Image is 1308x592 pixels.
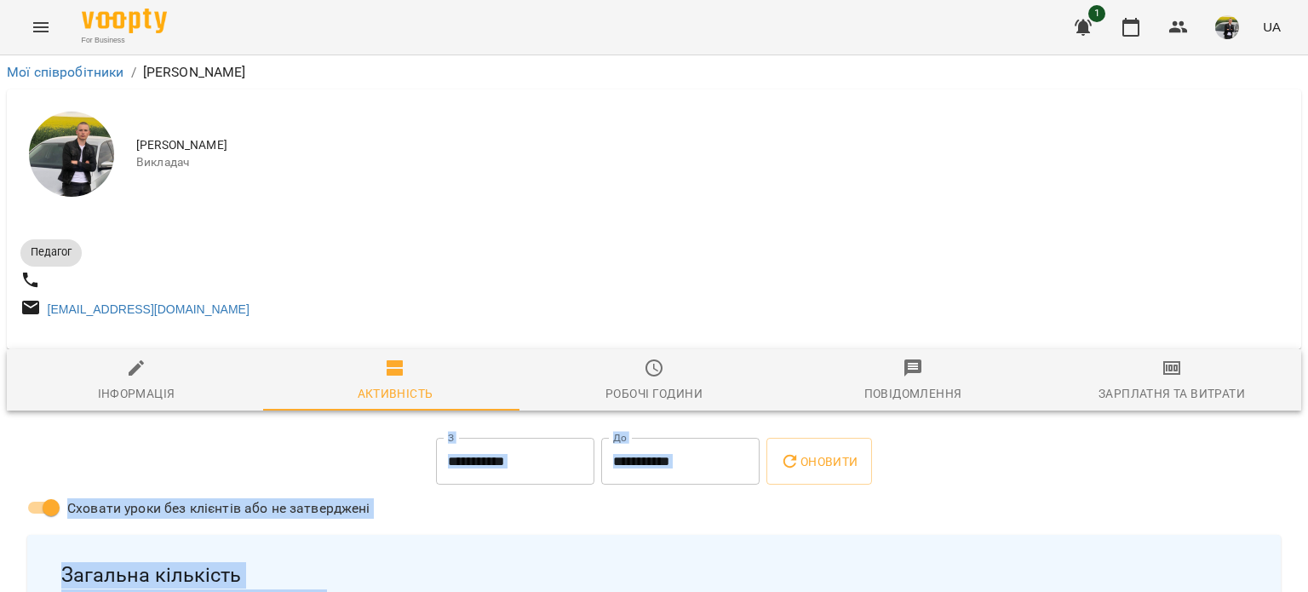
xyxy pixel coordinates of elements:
[143,62,246,83] p: [PERSON_NAME]
[358,383,433,404] div: Активність
[82,35,167,46] span: For Business
[20,7,61,48] button: Menu
[98,383,175,404] div: Інформація
[1263,18,1281,36] span: UA
[48,302,250,316] a: [EMAIL_ADDRESS][DOMAIN_NAME]
[1088,5,1105,22] span: 1
[605,383,703,404] div: Робочі години
[1215,15,1239,39] img: a92d573242819302f0c564e2a9a4b79e.jpg
[1099,383,1245,404] div: Зарплатня та Витрати
[864,383,962,404] div: Повідомлення
[131,62,136,83] li: /
[67,498,370,519] span: Сховати уроки без клієнтів або не затверджені
[61,562,1247,589] span: Загальна кількість
[136,154,1288,171] span: Викладач
[7,64,124,80] a: Мої співробітники
[82,9,167,33] img: Voopty Logo
[7,62,1301,83] nav: breadcrumb
[766,438,871,486] button: Оновити
[29,112,114,197] img: Антощук Артем
[1256,11,1288,43] button: UA
[780,451,858,472] span: Оновити
[136,137,1288,154] span: [PERSON_NAME]
[20,244,82,260] span: Педагог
